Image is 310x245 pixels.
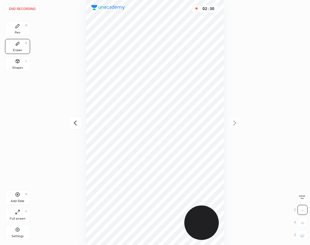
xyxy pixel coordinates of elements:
[12,66,23,69] div: Shapes
[201,7,216,11] div: 02 : 30
[25,42,27,45] div: E
[91,5,125,10] img: logo.38c385cc.svg
[294,230,307,240] div: Z
[12,235,24,238] div: Settings
[11,200,24,203] div: Add Slide
[15,31,20,34] div: Pen
[5,5,40,13] button: End recording
[294,205,307,215] div: C
[297,195,307,200] span: Erase all
[10,217,25,220] div: Full screen
[25,210,27,213] div: F
[13,49,22,52] div: Eraser
[25,24,27,27] div: P
[25,193,27,196] div: H
[25,59,27,62] div: L
[294,217,307,227] div: X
